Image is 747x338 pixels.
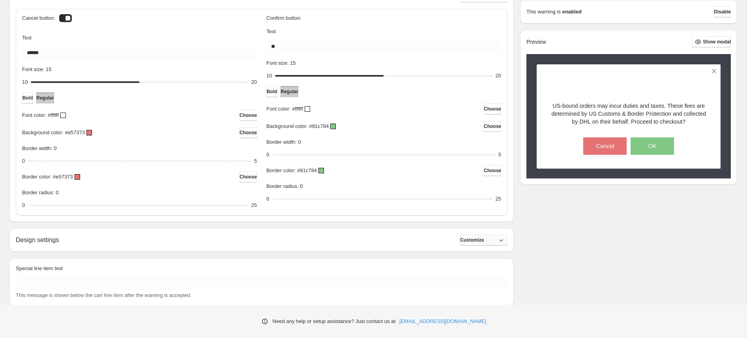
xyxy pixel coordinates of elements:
[240,171,257,182] button: Choose
[399,317,486,325] a: [EMAIL_ADDRESS][DOMAIN_NAME]
[22,35,32,41] span: Text
[254,157,257,165] div: 5
[240,130,257,136] span: Choose
[22,190,59,195] span: Border radius: 0
[16,292,191,298] span: This message is shown below the cart line item after the warning is accepted.
[714,9,731,15] span: Disable
[240,127,257,138] button: Choose
[484,106,501,112] span: Choose
[484,121,501,132] button: Choose
[22,129,85,137] p: Background color: #e57373
[703,39,731,45] span: Show modal
[22,145,56,151] span: Border width: 0
[484,165,501,176] button: Choose
[266,167,317,175] p: Border color: #81c784
[240,110,257,121] button: Choose
[251,78,257,86] div: 20
[36,92,54,103] button: Regular
[22,92,33,103] button: Bold
[460,235,507,246] button: Customize
[267,88,277,95] span: Bold
[22,173,73,181] p: Border color: #e57373
[266,86,277,97] button: Bold
[266,196,269,202] span: 0
[484,167,501,174] span: Choose
[266,122,329,130] p: Background color: #81c784
[266,105,303,113] p: Font color: #ffffff
[496,195,501,203] div: 25
[266,139,301,145] span: Border width: 0
[16,236,59,244] h2: Design settings
[460,237,484,243] span: Customize
[562,8,582,16] strong: enabled
[22,66,51,72] span: Font size: 15
[583,137,627,155] button: Cancel
[16,265,63,271] span: Special line item text
[240,174,257,180] span: Choose
[631,137,674,155] button: OK
[22,158,25,164] span: 0
[526,39,546,45] h2: Preview
[526,8,561,16] p: This warning is
[22,111,59,119] p: Font color: #ffffff
[266,183,303,189] span: Border radius: 0
[22,95,33,101] span: Bold
[266,28,276,34] span: Text
[266,152,269,158] span: 0
[3,1,488,34] body: Rich Text Area. Press ALT-0 for help.
[281,88,298,95] span: Regular
[484,123,501,130] span: Choose
[498,151,501,159] div: 5
[22,79,28,85] span: 10
[550,102,707,126] p: US-bound orders may incur duties and taxes. These fees are determined by US Customs & Border Prot...
[251,201,257,209] div: 25
[240,112,257,118] span: Choose
[22,202,25,208] span: 0
[484,103,501,115] button: Choose
[496,72,501,80] div: 20
[266,73,272,79] span: 10
[266,60,296,66] span: Font size: 15
[281,86,298,97] button: Regular
[692,36,731,47] button: Show modal
[36,95,54,101] span: Regular
[22,15,55,21] h3: Cancel button:
[714,6,731,17] button: Disable
[266,15,501,21] h3: Confirm button:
